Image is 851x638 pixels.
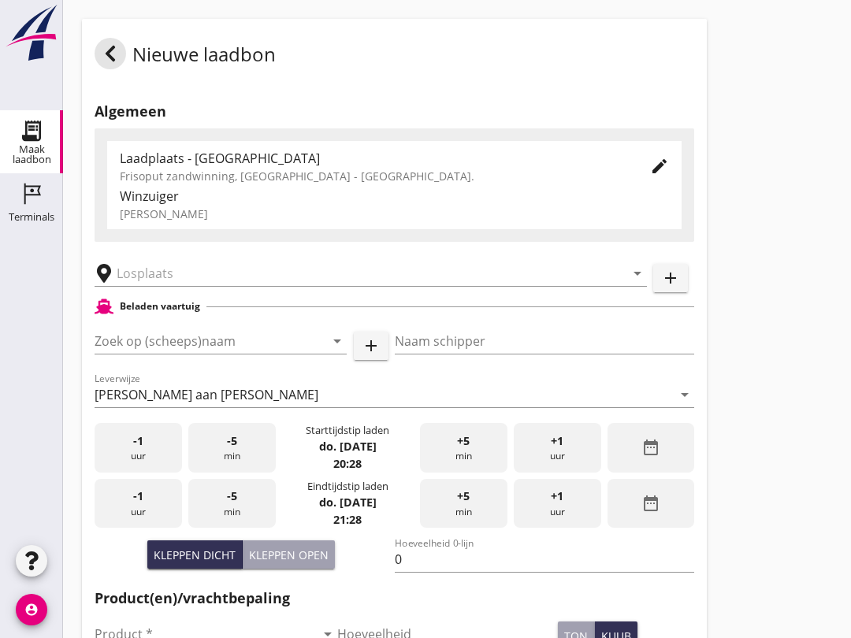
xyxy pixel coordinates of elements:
[188,423,276,473] div: min
[333,512,362,527] strong: 21:28
[95,479,182,529] div: uur
[551,432,563,450] span: +1
[117,261,603,286] input: Losplaats
[249,547,329,563] div: Kleppen open
[188,479,276,529] div: min
[514,479,601,529] div: uur
[120,149,625,168] div: Laadplaats - [GEOGRAPHIC_DATA]
[120,187,669,206] div: Winzuiger
[16,594,47,625] i: account_circle
[395,328,695,354] input: Naam schipper
[628,264,647,283] i: arrow_drop_down
[641,494,660,513] i: date_range
[650,157,669,176] i: edit
[675,385,694,404] i: arrow_drop_down
[95,101,694,122] h2: Algemeen
[95,423,182,473] div: uur
[551,488,563,505] span: +1
[420,479,507,529] div: min
[95,388,318,402] div: [PERSON_NAME] aan [PERSON_NAME]
[328,332,347,351] i: arrow_drop_down
[120,299,200,313] h2: Beladen vaartuig
[147,540,243,569] button: Kleppen dicht
[641,438,660,457] i: date_range
[95,588,694,609] h2: Product(en)/vrachtbepaling
[154,547,236,563] div: Kleppen dicht
[306,423,389,438] div: Starttijdstip laden
[514,423,601,473] div: uur
[227,488,237,505] span: -5
[133,488,143,505] span: -1
[661,269,680,287] i: add
[362,336,381,355] i: add
[95,38,276,76] div: Nieuwe laadbon
[120,168,625,184] div: Frisoput zandwinning, [GEOGRAPHIC_DATA] - [GEOGRAPHIC_DATA].
[333,456,362,471] strong: 20:28
[420,423,507,473] div: min
[9,212,54,222] div: Terminals
[3,4,60,62] img: logo-small.a267ee39.svg
[243,540,335,569] button: Kleppen open
[133,432,143,450] span: -1
[120,206,669,222] div: [PERSON_NAME]
[95,328,303,354] input: Zoek op (scheeps)naam
[319,495,377,510] strong: do. [DATE]
[457,488,470,505] span: +5
[457,432,470,450] span: +5
[395,547,695,572] input: Hoeveelheid 0-lijn
[307,479,388,494] div: Eindtijdstip laden
[319,439,377,454] strong: do. [DATE]
[227,432,237,450] span: -5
